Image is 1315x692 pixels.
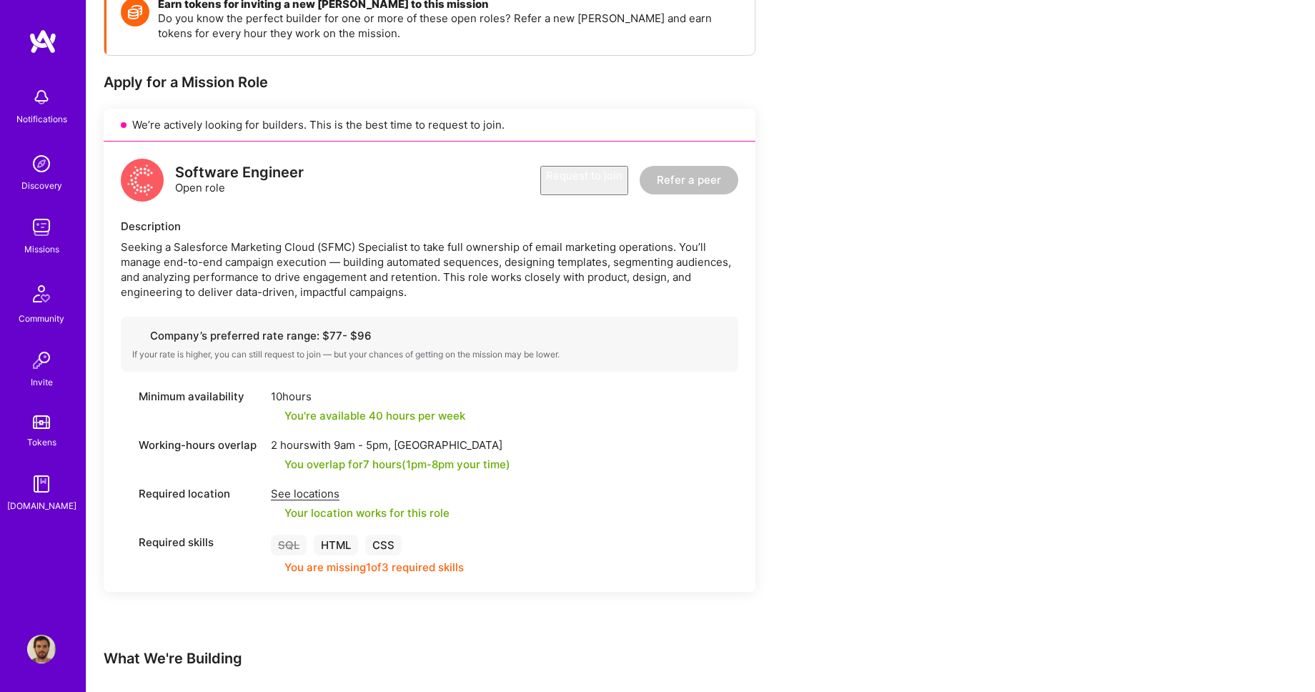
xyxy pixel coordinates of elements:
[121,389,264,404] div: Minimum availability
[271,408,465,423] div: You're available 40 hours per week
[284,457,510,472] div: You overlap for 7 hours ( your time)
[271,562,282,573] i: icon CloseOrange
[121,535,264,550] div: Required skills
[24,242,59,257] div: Missions
[27,213,56,242] img: teamwork
[27,149,56,178] img: discovery
[121,486,264,501] div: Required location
[132,349,727,360] div: If your rate is higher, you can still request to join — but your chances of getting on the missio...
[121,239,738,300] div: Seeking a Salesforce Marketing Cloud (SFMC) Specialist to take full ownership of email marketing ...
[104,73,755,92] div: Apply for a Mission Role
[24,635,59,663] a: User Avatar
[24,277,59,311] img: Community
[284,560,464,575] div: You are missing 1 of 3 required skills
[121,219,738,234] div: Description
[27,635,56,663] img: User Avatar
[121,488,131,499] i: icon Location
[271,505,450,520] div: Your location works for this role
[271,535,307,555] div: SQL
[7,498,76,513] div: [DOMAIN_NAME]
[331,438,394,452] span: 9am - 5pm ,
[132,330,143,341] i: icon Cash
[121,391,131,402] i: icon Clock
[29,29,57,54] img: logo
[540,166,628,195] button: Request to join
[314,535,358,555] div: HTML
[104,109,755,142] div: We’re actively looking for builders. This is the best time to request to join.
[21,178,62,193] div: Discovery
[104,649,961,668] div: What We're Building
[175,165,304,195] div: Open role
[121,438,264,453] div: Working-hours overlap
[271,486,450,501] div: See locations
[640,166,738,194] button: Refer a peer
[406,458,454,471] span: 1pm - 8pm
[175,165,304,180] div: Software Engineer
[271,459,282,470] i: icon Check
[27,470,56,498] img: guide book
[27,435,56,450] div: Tokens
[271,508,282,518] i: icon Check
[271,410,282,421] i: icon Check
[16,112,67,127] div: Notifications
[27,346,56,375] img: Invite
[121,440,131,450] i: icon World
[121,537,131,548] i: icon Tag
[158,11,740,41] p: Do you know the perfect builder for one or more of these open roles? Refer a new [PERSON_NAME] an...
[271,389,465,404] div: 10 hours
[33,415,50,429] img: tokens
[121,159,164,202] img: logo
[19,311,64,326] div: Community
[271,438,510,453] div: 2 hours with [GEOGRAPHIC_DATA]
[365,535,402,555] div: CSS
[31,375,53,390] div: Invite
[132,328,727,343] div: Company’s preferred rate range: $ 77 - $ 96
[27,83,56,112] img: bell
